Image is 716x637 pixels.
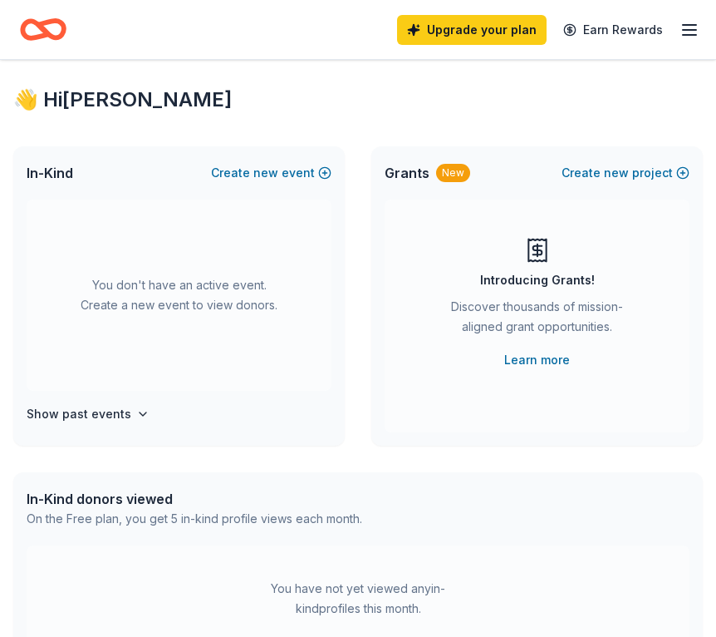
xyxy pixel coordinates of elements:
[436,164,470,182] div: New
[562,163,689,183] button: Createnewproject
[397,15,547,45] a: Upgrade your plan
[504,350,570,370] a: Learn more
[254,579,462,619] div: You have not yet viewed any in-kind profiles this month.
[385,163,429,183] span: Grants
[27,163,73,183] span: In-Kind
[27,509,362,529] div: On the Free plan, you get 5 in-kind profile views each month.
[20,10,66,49] a: Home
[27,404,150,424] button: Show past events
[27,200,331,391] div: You don't have an active event. Create a new event to view donors.
[480,270,595,290] div: Introducing Grants!
[553,15,673,45] a: Earn Rewards
[253,163,278,183] span: new
[211,163,331,183] button: Createnewevent
[27,489,362,509] div: In-Kind donors viewed
[27,404,131,424] h4: Show past events
[604,163,629,183] span: new
[451,297,623,343] div: Discover thousands of mission-aligned grant opportunities.
[13,86,703,113] div: 👋 Hi [PERSON_NAME]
